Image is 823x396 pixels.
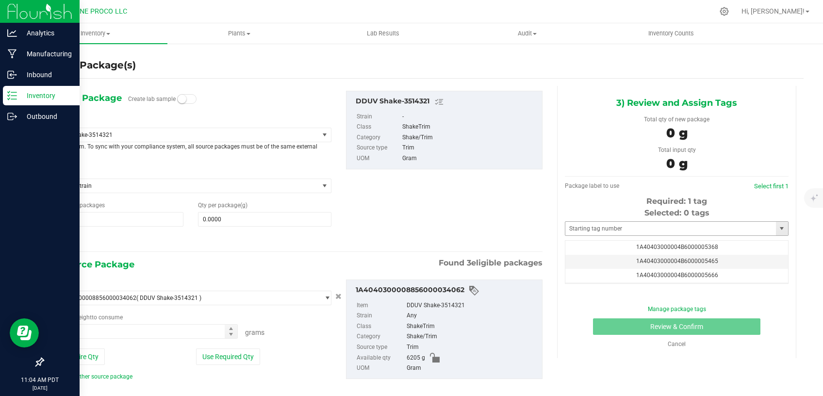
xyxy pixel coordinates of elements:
[599,23,743,44] a: Inventory Counts
[407,321,538,332] div: ShakeTrim
[245,329,264,336] span: Grams
[17,48,75,60] p: Manufacturing
[402,122,537,132] div: ShakeTrim
[128,92,176,106] label: Create lab sample
[402,153,537,164] div: Gram
[658,147,696,153] span: Total input qty
[7,49,17,59] inline-svg: Manufacturing
[54,295,136,301] span: 1A4040300008856000034062
[74,314,92,321] span: weight
[644,116,709,123] span: Total qty of new package
[354,29,412,38] span: Lab Results
[357,112,400,122] label: Strain
[7,112,17,121] inline-svg: Outbound
[50,142,331,160] p: External item. To sync with your compliance system, all source packages must be of the same exter...
[356,285,538,297] div: 1A4040300008856000034062
[196,348,260,365] button: Use Required Qty
[407,363,538,374] div: Gram
[7,70,17,80] inline-svg: Inbound
[407,342,538,353] div: Trim
[198,202,247,209] span: Qty per package
[71,7,127,16] span: DUNE PROCO LLC
[54,132,304,138] span: DDUV Shake-3514321
[50,373,132,380] a: Add another source package
[198,213,331,226] input: 0.0000
[565,182,619,189] span: Package label to use
[17,69,75,81] p: Inbound
[319,179,331,193] span: select
[357,311,404,321] label: Strain
[319,128,331,142] span: select
[23,29,167,38] span: Inventory
[4,376,75,384] p: 11:04 AM PDT
[4,384,75,392] p: [DATE]
[357,331,404,342] label: Category
[357,300,404,311] label: Item
[17,90,75,101] p: Inventory
[565,222,776,235] input: Starting tag number
[776,222,788,235] span: select
[439,257,543,269] span: Found eligible packages
[319,291,331,305] span: select
[50,325,237,338] input: 0.0000 g
[456,29,599,38] span: Audit
[357,363,404,374] label: UOM
[646,197,707,206] span: Required: 1 tag
[225,331,237,339] span: Decrease value
[402,132,537,143] div: Shake/Trim
[357,153,400,164] label: UOM
[407,311,538,321] div: Any
[593,318,760,335] button: Review & Confirm
[741,7,805,15] span: Hi, [PERSON_NAME]!
[7,28,17,38] inline-svg: Analytics
[50,257,134,272] span: 2) Source Package
[754,182,789,190] a: Select first 1
[718,7,730,16] div: Manage settings
[357,122,400,132] label: Class
[50,213,183,226] input: 1
[311,23,455,44] a: Lab Results
[356,96,538,108] div: DDUV Shake-3514321
[332,290,345,304] button: Cancel button
[666,125,688,141] span: 0 g
[17,27,75,39] p: Analytics
[636,244,718,250] span: 1A40403000004B6000005368
[616,96,737,110] span: 3) Review and Assign Tags
[467,258,471,267] span: 3
[407,331,538,342] div: Shake/Trim
[23,23,167,44] a: Inventory
[168,29,311,38] span: Plants
[668,341,686,347] a: Cancel
[666,156,688,171] span: 0 g
[136,295,201,301] span: ( DDUV Shake-3514321 )
[357,143,400,153] label: Source type
[402,143,537,153] div: Trim
[407,300,538,311] div: DDUV Shake-3514321
[636,258,718,264] span: 1A40403000004B6000005465
[50,91,122,105] span: 1) New Package
[50,314,123,321] span: Package to consume
[50,179,319,193] span: Select Strain
[648,306,706,313] a: Manage package tags
[43,58,136,72] h4: Create Package(s)
[17,111,75,122] p: Outbound
[455,23,599,44] a: Audit
[240,202,247,209] span: (g)
[7,91,17,100] inline-svg: Inventory
[357,132,400,143] label: Category
[167,23,312,44] a: Plants
[407,353,425,363] span: 6205 g
[225,325,237,332] span: Increase value
[357,353,404,363] label: Available qty
[357,342,404,353] label: Source type
[10,318,39,347] iframe: Resource center
[636,272,718,279] span: 1A40403000004B6000005666
[644,208,709,217] span: Selected: 0 tags
[357,321,404,332] label: Class
[402,112,537,122] div: -
[635,29,707,38] span: Inventory Counts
